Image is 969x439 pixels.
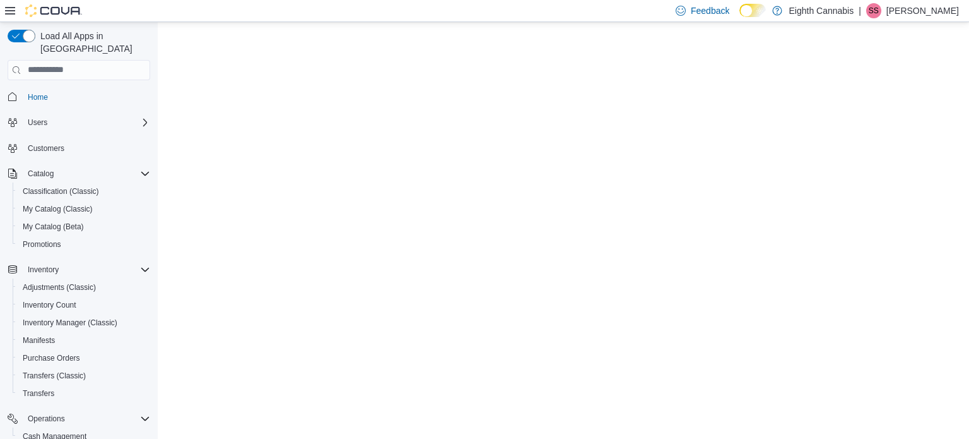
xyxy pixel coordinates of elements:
span: Feedback [691,4,729,17]
span: Inventory [23,262,150,277]
a: Transfers [18,386,59,401]
span: Purchase Orders [23,353,80,363]
img: Cova [25,4,82,17]
button: Operations [3,410,155,428]
button: Users [23,115,52,130]
button: Inventory [23,262,64,277]
button: Adjustments (Classic) [13,279,155,296]
span: Manifests [23,335,55,346]
a: Customers [23,141,69,156]
span: Dark Mode [739,17,740,18]
button: Purchase Orders [13,349,155,367]
span: My Catalog (Classic) [23,204,93,214]
p: | [859,3,861,18]
span: Transfers (Classic) [23,371,86,381]
p: Eighth Cannabis [789,3,854,18]
button: Customers [3,139,155,157]
a: My Catalog (Classic) [18,201,98,217]
button: Transfers [13,385,155,402]
button: Inventory [3,261,155,279]
span: Promotions [18,237,150,252]
span: My Catalog (Classic) [18,201,150,217]
span: My Catalog (Beta) [18,219,150,234]
span: Operations [23,411,150,426]
button: My Catalog (Classic) [13,200,155,218]
span: Adjustments (Classic) [23,282,96,292]
span: Classification (Classic) [18,184,150,199]
span: Users [23,115,150,130]
p: [PERSON_NAME] [886,3,959,18]
span: SS [869,3,879,18]
span: Transfers [18,386,150,401]
a: My Catalog (Beta) [18,219,89,234]
input: Dark Mode [739,4,766,17]
span: Home [23,89,150,105]
span: Users [28,117,47,128]
a: Purchase Orders [18,351,85,366]
button: Promotions [13,236,155,253]
button: Operations [23,411,70,426]
a: Manifests [18,333,60,348]
a: Inventory Manager (Classic) [18,315,122,330]
a: Transfers (Classic) [18,368,91,383]
span: Load All Apps in [GEOGRAPHIC_DATA] [35,30,150,55]
span: Catalog [23,166,150,181]
span: Operations [28,414,65,424]
button: Users [3,114,155,131]
a: Inventory Count [18,298,81,313]
button: Inventory Count [13,296,155,314]
a: Promotions [18,237,66,252]
button: My Catalog (Beta) [13,218,155,236]
span: Customers [28,143,64,153]
button: Classification (Classic) [13,183,155,200]
span: Adjustments (Classic) [18,280,150,295]
span: Home [28,92,48,102]
a: Adjustments (Classic) [18,280,101,295]
span: Catalog [28,169,54,179]
button: Catalog [23,166,59,181]
button: Manifests [13,332,155,349]
button: Home [3,88,155,106]
span: Inventory Manager (Classic) [23,318,117,328]
button: Catalog [3,165,155,183]
span: Classification (Classic) [23,186,99,196]
span: Inventory Count [18,298,150,313]
span: Customers [23,140,150,156]
span: Inventory [28,265,59,275]
span: Transfers (Classic) [18,368,150,383]
div: Shari Smiley [866,3,881,18]
a: Classification (Classic) [18,184,104,199]
span: Purchase Orders [18,351,150,366]
span: Transfers [23,388,54,399]
span: Inventory Count [23,300,76,310]
button: Inventory Manager (Classic) [13,314,155,332]
span: Promotions [23,239,61,250]
button: Transfers (Classic) [13,367,155,385]
span: My Catalog (Beta) [23,222,84,232]
span: Inventory Manager (Classic) [18,315,150,330]
span: Manifests [18,333,150,348]
a: Home [23,90,53,105]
